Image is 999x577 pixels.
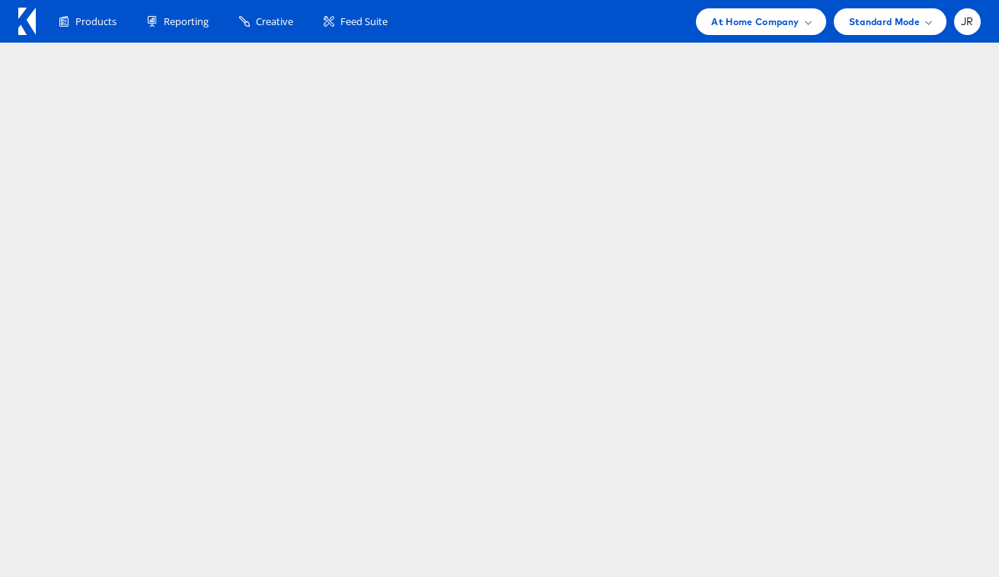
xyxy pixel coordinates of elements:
span: Feed Suite [340,14,388,29]
span: Products [75,14,116,29]
span: Standard Mode [849,14,920,30]
span: JR [961,17,974,27]
span: At Home Company [711,14,799,30]
span: Reporting [164,14,209,29]
span: Creative [256,14,293,29]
